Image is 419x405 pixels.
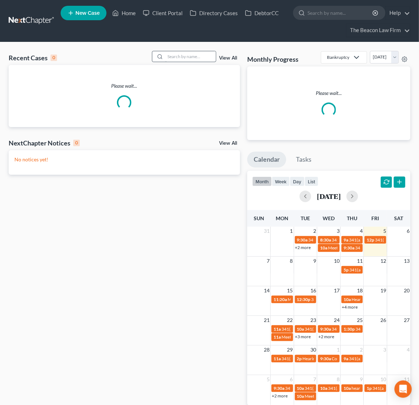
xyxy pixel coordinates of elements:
a: Calendar [247,152,286,167]
span: 5 [266,375,270,384]
a: +2 more [272,393,288,399]
span: Mon [276,215,288,221]
a: Tasks [289,152,318,167]
span: 2 [313,227,317,235]
div: 0 [73,140,80,146]
span: Hearing for [PERSON_NAME] and [PERSON_NAME] [303,356,402,361]
button: day [290,177,305,186]
span: 11a [274,334,281,340]
a: Home [109,6,139,19]
div: Recent Cases [9,53,57,62]
span: 11a [274,356,281,361]
span: 1 [336,345,340,354]
span: 29 [287,345,294,354]
span: 22 [287,316,294,325]
span: 1 [289,227,294,235]
span: 8:30a [320,237,331,243]
span: 9 [359,375,363,384]
span: 25 [356,316,363,325]
span: 341(a) meeting for [PERSON_NAME] [332,237,401,243]
span: 10a [297,393,304,399]
input: Search by name... [165,51,216,62]
span: Sat [394,215,403,221]
span: 10a [344,386,351,391]
span: Thu [347,215,357,221]
a: DebtorCC [241,6,282,19]
a: View All [219,56,237,61]
span: 9a [344,356,348,361]
span: 10a [344,297,351,302]
span: 2p [297,356,302,361]
span: 10a [320,245,327,251]
span: 9:30a [274,386,284,391]
a: Directory Cases [186,6,241,19]
span: 9:30a [297,237,308,243]
span: 2 [359,345,363,354]
span: 3 [336,227,340,235]
span: 19 [380,286,387,295]
span: 11 [356,257,363,265]
button: week [272,177,290,186]
span: 23 [310,316,317,325]
span: 11 [403,375,410,384]
span: Fri [372,215,379,221]
span: 9a [344,237,348,243]
span: Meeting of Creditors for [PERSON_NAME] [281,334,362,340]
span: 341(a) meeting for [PERSON_NAME] & [PERSON_NAME] [285,386,393,391]
span: 20 [403,286,410,295]
span: 5 [383,227,387,235]
div: Bankruptcy [327,54,349,60]
a: Client Portal [139,6,186,19]
span: 11a [274,326,281,332]
span: 30 [310,345,317,354]
span: 7 [313,375,317,384]
button: month [252,177,272,186]
span: 9 [313,257,317,265]
span: 12p [367,237,374,243]
p: Please wait... [9,82,240,90]
span: 6 [289,375,294,384]
p: No notices yet! [14,156,234,163]
span: 10 [380,375,387,384]
span: 10 [333,257,340,265]
span: Tue [301,215,310,221]
span: 5p [344,267,349,273]
span: 341(a) meeting for [PERSON_NAME] [281,356,351,361]
span: 16 [310,286,317,295]
button: list [305,177,318,186]
span: 17 [333,286,340,295]
span: 4 [406,345,410,354]
span: 341(a) meeting for [PERSON_NAME] [281,326,351,332]
span: 7 [266,257,270,265]
span: 341(a) meeting for [PERSON_NAME] [332,326,401,332]
a: +4 more [342,304,358,310]
span: 28 [263,345,270,354]
span: 31 [263,227,270,235]
span: 4 [359,227,363,235]
span: New Case [75,10,100,16]
span: 10a [297,326,304,332]
a: +2 more [295,245,311,250]
span: 10a [320,386,327,391]
span: 341(a) meeting for [PERSON_NAME] & [PERSON_NAME] [309,237,416,243]
h3: Monthly Progress [247,55,298,64]
span: 341(a) Meeting for [PERSON_NAME] [328,386,398,391]
a: View All [219,141,237,146]
span: 9:30a [320,326,331,332]
div: Open Intercom Messenger [394,380,412,398]
span: 341(a) meeting for [PERSON_NAME] [305,326,375,332]
span: 8 [336,375,340,384]
span: 26 [380,316,387,325]
span: Hearing for [PERSON_NAME] [352,297,408,302]
span: 341(a) meeting for [PERSON_NAME] [349,356,419,361]
span: 13 [403,257,410,265]
span: 15 [287,286,294,295]
span: 18 [356,286,363,295]
div: 0 [51,55,57,61]
span: 341(a) meeting for [PERSON_NAME] [349,267,419,273]
span: 1:30p [344,326,355,332]
span: 12 [380,257,387,265]
span: 9:30a [320,356,331,361]
span: Sun [254,215,264,221]
span: Wed [323,215,335,221]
